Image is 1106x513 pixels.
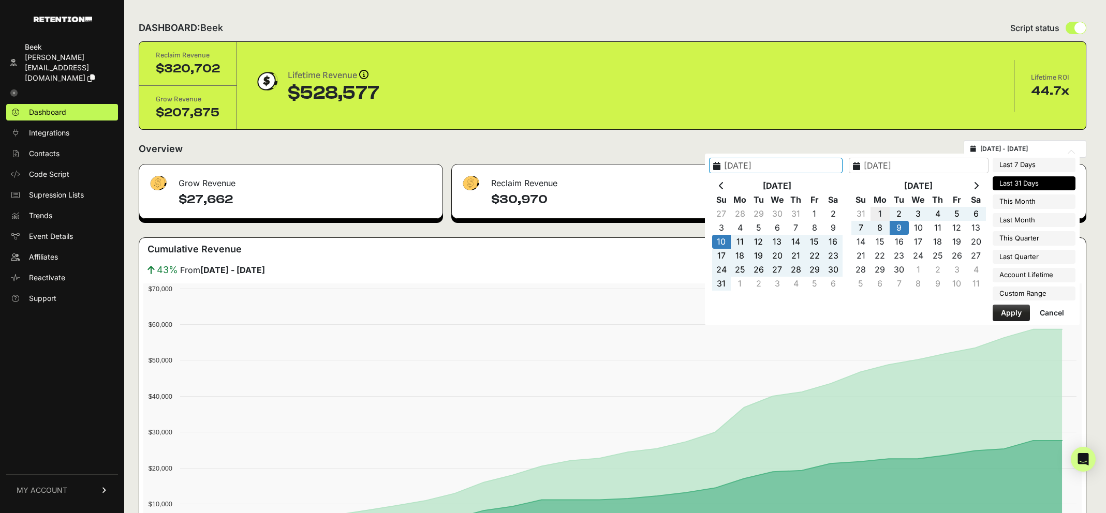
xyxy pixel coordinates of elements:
td: 15 [805,235,824,249]
th: Tu [749,193,768,207]
td: 2 [890,207,909,221]
th: We [909,193,928,207]
span: Event Details [29,231,73,242]
td: 8 [871,221,890,235]
h2: DASHBOARD: [139,21,223,35]
td: 27 [712,207,731,221]
td: 12 [749,235,768,249]
img: fa-dollar-13500eef13a19c4ab2b9ed9ad552e47b0d9fc28b02b83b90ba0e00f96d6372e9.png [148,173,168,193]
td: 13 [768,235,787,249]
a: Dashboard [6,104,118,120]
li: Last 31 Days [993,176,1075,191]
a: Supression Lists [6,187,118,203]
td: 31 [851,207,871,221]
td: 29 [805,263,824,277]
li: Last 7 Days [993,158,1075,172]
td: 22 [805,249,824,263]
td: 25 [731,263,749,277]
span: From [180,264,265,276]
span: Dashboard [29,107,66,117]
td: 11 [928,221,947,235]
td: 3 [712,221,731,235]
td: 2 [749,277,768,291]
td: 29 [749,207,768,221]
li: Account Lifetime [993,268,1075,282]
td: 14 [787,235,805,249]
td: 7 [851,221,871,235]
button: Cancel [1031,305,1072,321]
td: 30 [824,263,843,277]
td: 17 [712,249,731,263]
td: 5 [805,277,824,291]
div: Grow Revenue [139,164,443,195]
a: MY ACCOUNT [6,474,118,506]
span: Integrations [29,128,69,138]
td: 1 [909,263,928,277]
li: Last Quarter [993,250,1075,264]
span: Reactivate [29,273,65,283]
td: 10 [909,221,928,235]
td: 5 [851,277,871,291]
a: Affiliates [6,249,118,265]
td: 2 [928,263,947,277]
td: 3 [947,263,966,277]
text: $20,000 [149,464,172,472]
td: 9 [890,221,909,235]
td: 23 [890,249,909,263]
th: Sa [966,193,985,207]
td: 11 [731,235,749,249]
span: MY ACCOUNT [17,485,67,495]
th: We [768,193,787,207]
td: 11 [966,277,985,291]
td: 16 [890,235,909,249]
h4: $30,970 [491,191,756,208]
td: 29 [871,263,890,277]
th: Su [851,193,871,207]
td: 2 [824,207,843,221]
div: $528,577 [288,83,379,103]
h3: Cumulative Revenue [148,242,242,256]
a: Trends [6,207,118,224]
div: Open Intercom Messenger [1071,447,1096,472]
div: $207,875 [156,104,220,121]
td: 1 [731,277,749,291]
span: Script status [1010,22,1059,34]
span: [PERSON_NAME][EMAIL_ADDRESS][DOMAIN_NAME] [25,53,89,82]
td: 1 [805,207,824,221]
span: Code Script [29,169,69,179]
td: 10 [712,235,731,249]
th: Th [787,193,805,207]
td: 9 [824,221,843,235]
td: 8 [909,277,928,291]
td: 4 [966,263,985,277]
td: 31 [712,277,731,291]
text: $60,000 [149,321,172,328]
li: Custom Range [993,286,1075,301]
img: Retention.com [34,17,92,22]
td: 6 [966,207,985,221]
span: 43% [157,263,178,277]
a: Reactivate [6,269,118,286]
td: 27 [768,263,787,277]
img: fa-dollar-13500eef13a19c4ab2b9ed9ad552e47b0d9fc28b02b83b90ba0e00f96d6372e9.png [460,173,481,193]
th: Th [928,193,947,207]
td: 12 [947,221,966,235]
td: 5 [749,221,768,235]
th: Mo [731,193,749,207]
text: $50,000 [149,356,172,364]
a: Code Script [6,166,118,183]
td: 20 [768,249,787,263]
text: $10,000 [149,500,172,508]
a: Contacts [6,145,118,162]
span: Support [29,293,56,304]
td: 7 [787,221,805,235]
td: 21 [851,249,871,263]
td: 7 [890,277,909,291]
td: 30 [890,263,909,277]
td: 19 [749,249,768,263]
td: 13 [966,221,985,235]
span: Supression Lists [29,190,84,200]
td: 21 [787,249,805,263]
a: Event Details [6,228,118,245]
div: Lifetime Revenue [288,68,379,83]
